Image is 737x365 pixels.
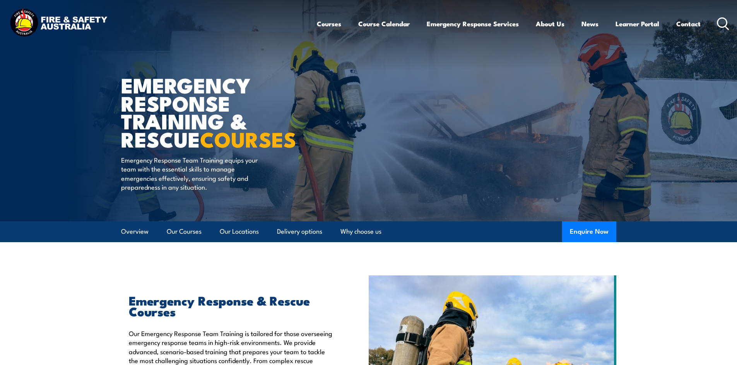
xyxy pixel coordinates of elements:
[129,295,333,316] h2: Emergency Response & Rescue Courses
[616,14,659,34] a: Learner Portal
[220,221,259,242] a: Our Locations
[562,221,616,242] button: Enquire Now
[317,14,341,34] a: Courses
[536,14,564,34] a: About Us
[676,14,701,34] a: Contact
[427,14,519,34] a: Emergency Response Services
[121,221,149,242] a: Overview
[121,76,312,148] h1: Emergency Response Training & Rescue
[167,221,202,242] a: Our Courses
[277,221,322,242] a: Delivery options
[358,14,410,34] a: Course Calendar
[121,155,262,192] p: Emergency Response Team Training equips your team with the essential skills to manage emergencies...
[340,221,381,242] a: Why choose us
[200,122,296,154] strong: COURSES
[581,14,598,34] a: News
